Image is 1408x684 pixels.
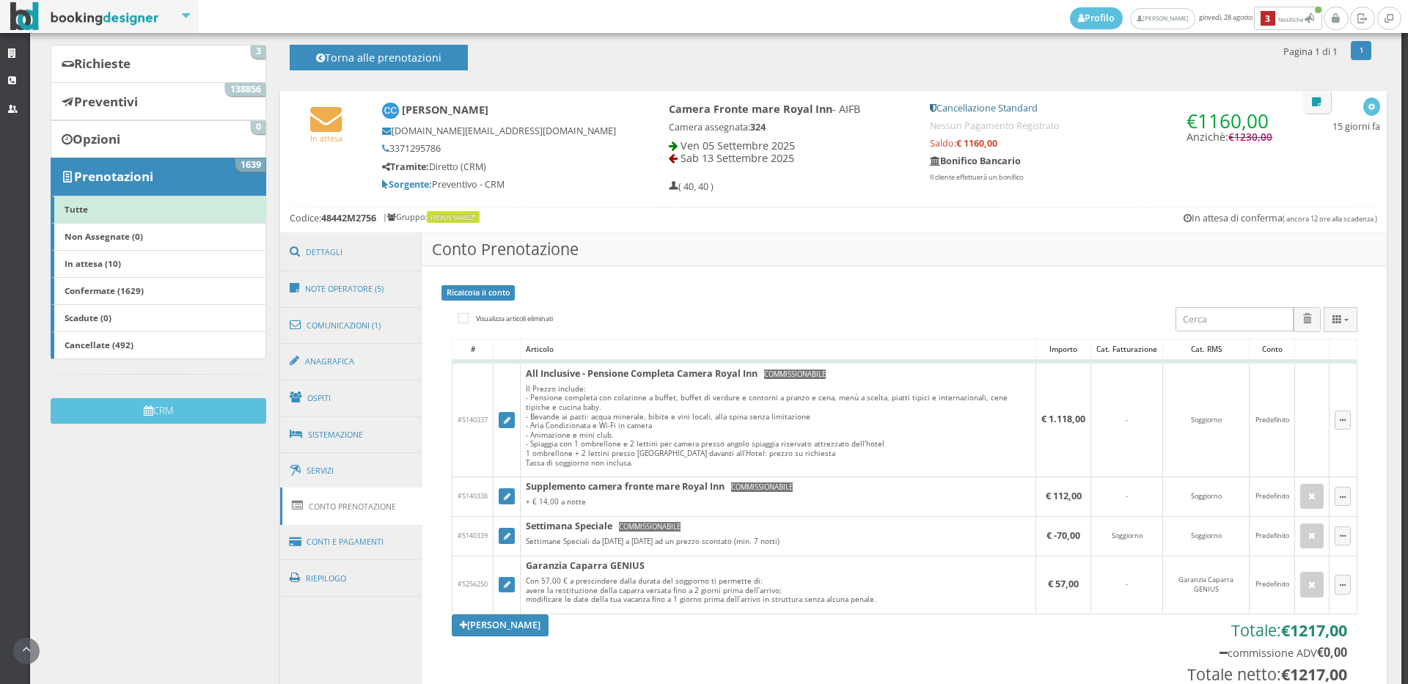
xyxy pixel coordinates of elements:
h5: Diretto (CRM) [382,161,619,172]
td: Predefinito [1250,361,1294,477]
span: 1639 [235,158,265,172]
h5: 3371295786 [382,143,619,154]
a: 1 [1351,41,1372,60]
a: Preventivi 138856 [51,82,266,120]
a: Note Operatore (5) [280,270,422,308]
img: BookingDesigner.com [10,2,159,31]
span: 1217,00 [1290,619,1347,641]
div: Il Prezzo include: - Pensione completa con colazione a buffet, buffet di verdure e contorni a pra... [526,384,1030,467]
span: #5140338 [458,491,488,501]
h5: [DOMAIN_NAME][EMAIL_ADDRESS][DOMAIN_NAME] [382,125,619,136]
span: 1230,00 [1234,130,1272,144]
span: #5256250 [458,579,488,589]
b: 48442M2756 [321,212,376,224]
a: Dettagli [280,233,422,271]
a: Richieste 3 [51,45,266,83]
b: Bonifico Bancario [930,155,1021,167]
div: Settimane Speciali da [DATE] a [DATE] ad un prezzo scontato (min. 7 notti) [526,537,1030,546]
div: # [452,339,493,360]
a: Anagrafica [280,342,422,380]
button: Columns [1324,307,1357,331]
h4: Anzichè: [1187,103,1275,144]
a: Ospiti [280,379,422,417]
b: Tutte [65,203,88,215]
h3: Totale: [1066,621,1348,640]
div: Importo [1036,339,1090,360]
td: - [1091,477,1163,516]
span: #5140339 [458,531,488,540]
b: 324 [750,121,766,133]
td: Garanzia Caparra GENIUS [1162,556,1250,614]
small: COMMISSIONABILE [764,369,826,379]
a: Sistemazione [280,416,422,454]
h5: ( 40, 40 ) [669,181,714,192]
h3: Totale netto: [1066,665,1348,684]
b: Prenotazioni [74,168,153,185]
b: Garanzia Caparra GENIUS [526,559,645,572]
a: Profilo [1070,7,1123,29]
button: Torna alle prenotazioni [290,45,468,70]
a: [PERSON_NAME] [1130,8,1195,29]
td: Soggiorno [1162,477,1250,516]
div: Colonne [1324,307,1357,331]
b: € 57,00 [1048,578,1079,590]
h4: - AIFB [669,103,910,115]
div: Cat. RMS [1163,339,1250,360]
h5: In attesa di conferma [1184,213,1377,224]
td: Soggiorno [1162,361,1250,477]
a: Fronte Mare [430,213,477,221]
h5: Camera assegnata: [669,122,910,133]
div: Con 57,00 € a prescindere dalla durata del soggiorno ti permette di: avere la restituzione della ... [526,576,1030,604]
td: - [1091,361,1163,477]
small: ( ancora 12 ore alla scadenza ) [1283,214,1377,224]
small: COMMISSIONABILE [619,522,681,532]
small: COMMISSIONABILE [731,482,793,492]
span: 3 [251,45,265,59]
span: Ven 05 Settembre 2025 [681,139,795,152]
span: 1160,00 [1198,108,1269,134]
div: Conto [1250,339,1294,360]
a: Tutte [51,196,266,224]
h5: 15 giorni fa [1332,121,1380,132]
p: Il cliente effettuerà un bonifico [930,173,1275,183]
td: Predefinito [1250,477,1294,516]
b: Non Assegnate (0) [65,230,143,242]
h5: Nessun Pagamento Registrato [930,120,1275,131]
span: 0 [251,121,265,134]
b: Opzioni [73,130,120,147]
a: Riepilogo [280,559,422,597]
strong: € 1160,00 [956,137,997,150]
b: Cancellate (492) [65,339,133,350]
b: € [1317,644,1347,661]
b: € 112,00 [1046,490,1082,502]
a: Confermate (1629) [51,277,266,305]
td: Predefinito [1250,516,1294,556]
span: Sab 13 Settembre 2025 [681,151,794,165]
b: Preventivi [74,93,138,110]
div: Cat. Fatturazione [1091,339,1162,360]
b: Confermate (1629) [65,284,144,296]
div: Articolo [521,339,1035,360]
b: Tramite: [382,161,429,173]
a: In attesa [310,121,342,144]
span: giovedì, 28 agosto [1070,7,1324,30]
b: € [1281,619,1347,641]
button: 3Notifiche [1254,7,1322,30]
b: Settimana Speciale [526,520,612,532]
b: € -70,00 [1046,529,1080,542]
td: Soggiorno [1091,516,1163,556]
h4: Torna alle prenotazioni [306,51,451,74]
div: + € 14,00 a notte [526,497,1030,507]
td: Predefinito [1250,556,1294,614]
label: Visualizza articoli eliminati [458,310,553,328]
a: Servizi [280,452,422,490]
a: Non Assegnate (0) [51,223,266,251]
h5: Pagina 1 di 1 [1283,46,1338,57]
span: #5140337 [458,415,488,424]
span: 138856 [225,83,265,96]
span: € [1228,130,1272,144]
b: € 1.118,00 [1041,413,1085,425]
a: Opzioni 0 [51,120,266,158]
b: Richieste [74,55,131,72]
a: Conto Prenotazione [280,488,422,525]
